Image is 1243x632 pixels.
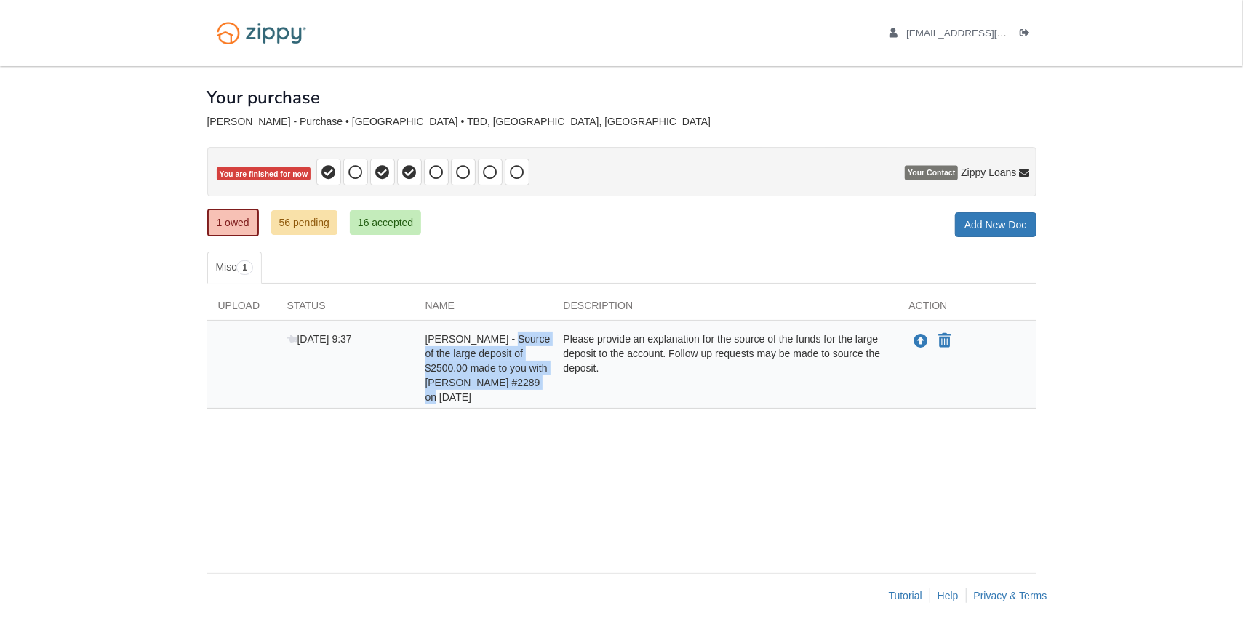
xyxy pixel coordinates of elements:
[938,590,959,601] a: Help
[425,333,551,403] span: [PERSON_NAME] - Source of the large deposit of $2500.00 made to you with [PERSON_NAME] #2289 on [...
[889,590,922,601] a: Tutorial
[890,28,1074,42] a: edit profile
[1020,28,1036,42] a: Log out
[217,167,311,181] span: You are finished for now
[271,210,337,235] a: 56 pending
[207,88,321,107] h1: Your purchase
[974,590,1047,601] a: Privacy & Terms
[938,332,953,350] button: Declare Donald Arvizu - Source of the large deposit of $2500.00 made to you with Chase #2289 on 9...
[207,252,262,284] a: Misc
[207,298,276,320] div: Upload
[207,116,1036,128] div: [PERSON_NAME] - Purchase • [GEOGRAPHIC_DATA] • TBD, [GEOGRAPHIC_DATA], [GEOGRAPHIC_DATA]
[906,28,1073,39] span: arvizuteacher01@gmail.com
[350,210,421,235] a: 16 accepted
[207,15,316,52] img: Logo
[898,298,1036,320] div: Action
[236,260,253,275] span: 1
[553,298,898,320] div: Description
[553,332,898,404] div: Please provide an explanation for the source of the funds for the large deposit to the account. F...
[913,332,930,351] button: Upload Donald Arvizu - Source of the large deposit of $2500.00 made to you with Chase #2289 on 9/...
[415,298,553,320] div: Name
[905,166,958,180] span: Your Contact
[276,298,415,320] div: Status
[287,333,352,345] span: [DATE] 9:37
[207,209,259,236] a: 1 owed
[955,212,1036,237] a: Add New Doc
[961,166,1016,180] span: Zippy Loans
